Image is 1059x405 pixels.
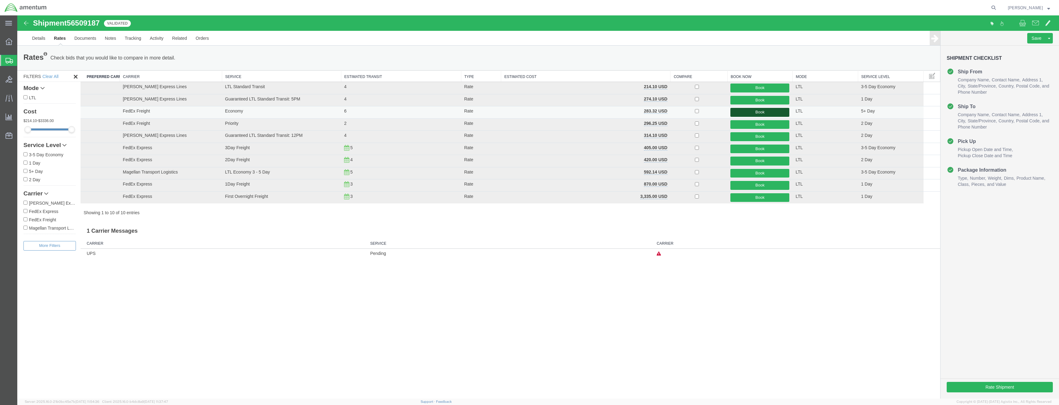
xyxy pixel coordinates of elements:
b: 274.10 USD [627,81,650,86]
button: Book [713,141,772,150]
td: 4 [324,115,444,128]
td: 3-5 Day Economy [841,127,906,140]
td: Pending [350,233,637,243]
span: City [941,68,949,73]
td: 4 [324,79,444,91]
input: FedEx Express [6,194,10,198]
th: Book Now: activate to sort column ascending [710,55,775,67]
h3: 1 Carrier Messages [63,207,923,220]
div: Showing 1 to 10 of 10 entries [63,194,923,200]
span: Pickup Open Date and Time [941,132,996,137]
span: Address 1 [1005,62,1025,67]
th: Compare [653,55,710,67]
button: Book [713,92,772,101]
span: City [941,103,949,108]
span: Country [981,103,997,108]
td: Magellan Transport Logistics [102,152,205,164]
a: Activity [128,15,151,30]
a: Mode [6,70,59,76]
a: Rates [32,15,53,30]
button: Book [713,178,772,187]
span: State/Province [950,102,980,108]
td: 3-5 Day Economy [841,152,906,164]
a: Service Level [6,127,59,133]
button: Manage table columns [909,55,920,66]
td: LTL [775,115,841,128]
td: 2Day Freight [205,140,324,152]
a: Feedback [436,400,452,403]
a: Tracking [103,15,128,30]
label: 5+ Day [6,152,59,159]
span: Client: 2025.16.0-b4dc8a9 [102,400,168,403]
td: Rate [444,103,484,115]
span: 3336.00 [21,103,36,108]
h4: Ship From [929,52,965,60]
input: FedEx Freight [6,202,10,206]
td: [PERSON_NAME] Express Lines [102,115,205,128]
span: State/Province [950,67,980,74]
span: Joe Ricklefs [1008,4,1043,11]
td: FedEx Express [102,176,205,188]
td: Rate [444,79,484,91]
a: Related [151,15,174,30]
button: [PERSON_NAME] [1007,4,1050,11]
input: LTL [6,80,10,84]
b: 405.00 USD [627,130,650,135]
td: 1 Day [841,176,906,188]
span: Value [978,166,989,171]
th: Preferred Carrier : activate to sort column descending [63,55,102,67]
a: Orders [174,15,196,30]
th: Type: activate to sort column ascending [444,55,484,67]
input: 2 Day [6,162,10,166]
th: Estimated Cost: activate to sort column ascending [484,55,653,67]
td: First Overnight Freight [205,176,324,188]
b: 870.00 USD [627,166,650,171]
td: Guaranteed LTL Standard Transit: 5PM [205,79,324,91]
label: 1 Day [6,144,59,151]
td: 6 [324,91,444,103]
td: LTL [775,67,841,79]
input: 3-5 Day Economy [6,137,10,141]
td: Guaranteed LTL Standard Transit: 12PM [205,115,324,128]
td: LTL [775,103,841,115]
span: Number [953,160,969,165]
label: FedEx Freight [6,201,59,207]
label: 2 Day [6,161,59,167]
th: Service: activate to sort column ascending [205,55,324,67]
a: Carrier [6,175,59,182]
h3: Shipment Checklist [929,40,1036,52]
td: 1Day Freight [205,164,324,176]
button: Filters [6,226,59,235]
h4: Package Information [929,151,989,158]
b: 296.25 USD [627,105,650,110]
span: Type [941,160,951,165]
span: Filters [6,59,24,63]
th: Carrier: activate to sort column ascending [102,55,205,67]
td: 2 [324,103,444,115]
td: 2 Day [841,103,906,115]
span: Phone Number [941,109,970,114]
td: LTL [775,91,841,103]
td: FedEx Express [102,127,205,140]
td: LTL [775,152,841,164]
span: Server: 2025.16.0-21b0bc45e7b [25,400,99,403]
td: Rate [444,67,484,79]
a: Clear All [25,59,41,63]
span: Address 1 [1005,97,1025,102]
td: 5 [324,127,444,140]
td: 3 [324,164,444,176]
div: - [6,90,59,122]
span: [DATE] 11:54:36 [75,400,99,403]
span: Weight [970,160,985,165]
td: LTL [775,176,841,188]
li: and [999,67,1032,74]
span: [DATE] 11:37:47 [144,400,168,403]
span: Class [941,166,953,172]
span: 214.10 [6,103,19,108]
h1: Rates [6,36,30,47]
td: FedEx Freight [102,91,205,103]
input: 5+ Day [6,153,10,157]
